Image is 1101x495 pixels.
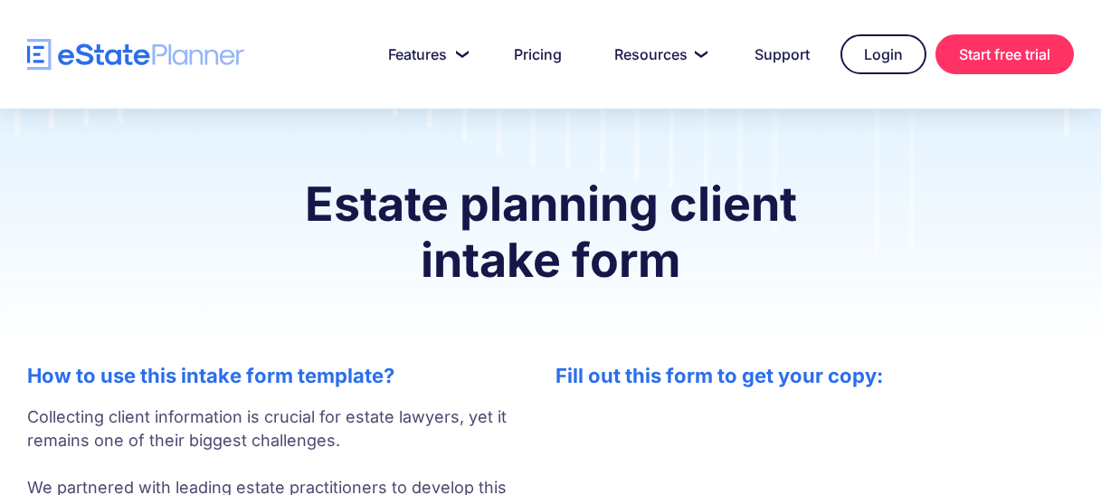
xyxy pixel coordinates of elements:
strong: Estate planning client intake form [305,176,797,289]
a: Support [733,36,831,72]
h2: Fill out this form to get your copy: [555,364,1074,387]
a: Resources [593,36,724,72]
h2: How to use this intake form template? [27,364,519,387]
a: Pricing [492,36,584,72]
a: Start free trial [935,34,1074,74]
a: Features [366,36,483,72]
a: Login [840,34,926,74]
a: home [27,39,244,71]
